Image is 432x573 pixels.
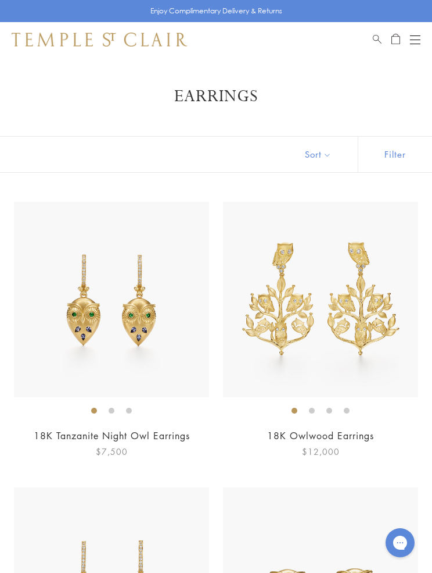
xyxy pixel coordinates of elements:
[279,137,358,172] button: Show sort by
[380,524,420,561] iframe: Gorgias live chat messenger
[29,86,403,107] h1: Earrings
[358,137,432,172] button: Show filters
[34,429,190,442] a: 18K Tanzanite Night Owl Earrings
[223,202,418,397] img: 18K Owlwood Earrings
[14,202,209,397] img: E36887-OWLTZTG
[302,445,340,458] span: $12,000
[267,429,374,442] a: 18K Owlwood Earrings
[12,33,187,47] img: Temple St. Clair
[391,33,400,47] a: Open Shopping Bag
[410,33,420,47] button: Open navigation
[373,33,381,47] a: Search
[96,445,128,458] span: $7,500
[150,5,282,17] p: Enjoy Complimentary Delivery & Returns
